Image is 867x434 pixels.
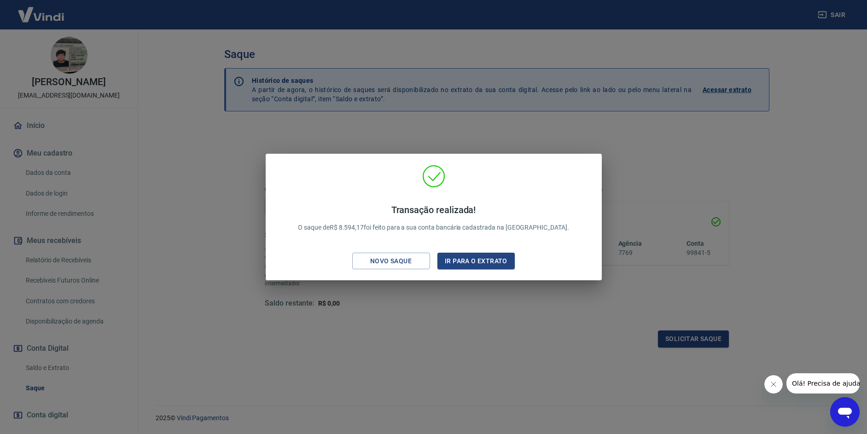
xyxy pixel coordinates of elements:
[764,375,783,393] iframe: Fechar mensagem
[298,204,569,215] h4: Transação realizada!
[6,6,77,14] span: Olá! Precisa de ajuda?
[298,204,569,232] p: O saque de R$ 8.594,17 foi feito para a sua conta bancária cadastrada na [GEOGRAPHIC_DATA].
[437,253,515,270] button: Ir para o extrato
[352,253,430,270] button: Novo saque
[830,397,860,427] iframe: Botão para abrir a janela de mensagens
[786,373,860,393] iframe: Mensagem da empresa
[359,255,423,267] div: Novo saque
